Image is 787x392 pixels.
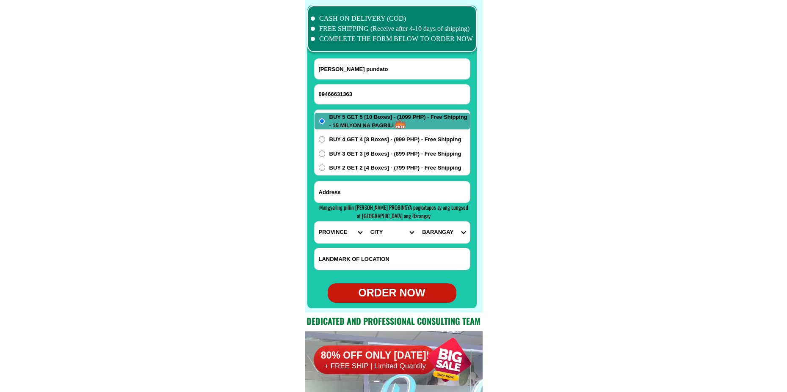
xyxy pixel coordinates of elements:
[309,362,438,371] h6: + FREE SHIP | Limited Quantily
[319,203,468,220] span: Mangyaring piliin [PERSON_NAME] PROBINSYA pagkatapos ay ang Lungsod at [GEOGRAPHIC_DATA] ang Bara...
[319,151,325,157] input: BUY 3 GET 3 [6 Boxes] - (899 PHP) - Free Shipping
[329,150,461,158] span: BUY 3 GET 3 [6 Boxes] - (899 PHP) - Free Shipping
[315,181,470,203] input: Input address
[305,315,483,327] h2: Dedicated and professional consulting team
[319,164,325,171] input: BUY 2 GET 2 [4 Boxes] - (799 PHP) - Free Shipping
[319,118,325,124] input: BUY 5 GET 5 [10 Boxes] - (1099 PHP) - Free Shipping - 15 MILYON NA PAGBILI
[309,348,438,362] h6: 80% OFF ONLY [DATE]!
[311,34,473,44] li: COMPLETE THE FORM BELOW TO ORDER NOW
[315,248,470,270] input: Input LANDMARKOFLOCATION
[329,113,470,129] span: BUY 5 GET 5 [10 Boxes] - (1099 PHP) - Free Shipping - 15 MILYON NA PAGBILI
[329,135,461,144] span: BUY 4 GET 4 [8 Boxes] - (999 PHP) - Free Shipping
[418,222,469,243] select: Select commune
[311,24,473,34] li: FREE SHIPPING (Receive after 4-10 days of shipping)
[319,136,325,143] input: BUY 4 GET 4 [8 Boxes] - (999 PHP) - Free Shipping
[329,164,461,172] span: BUY 2 GET 2 [4 Boxes] - (799 PHP) - Free Shipping
[311,14,473,24] li: CASH ON DELIVERY (COD)
[315,85,470,104] input: Input phone_number
[366,222,418,243] select: Select district
[315,222,366,243] select: Select province
[328,285,456,301] div: ORDER NOW
[315,59,470,79] input: Input full_name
